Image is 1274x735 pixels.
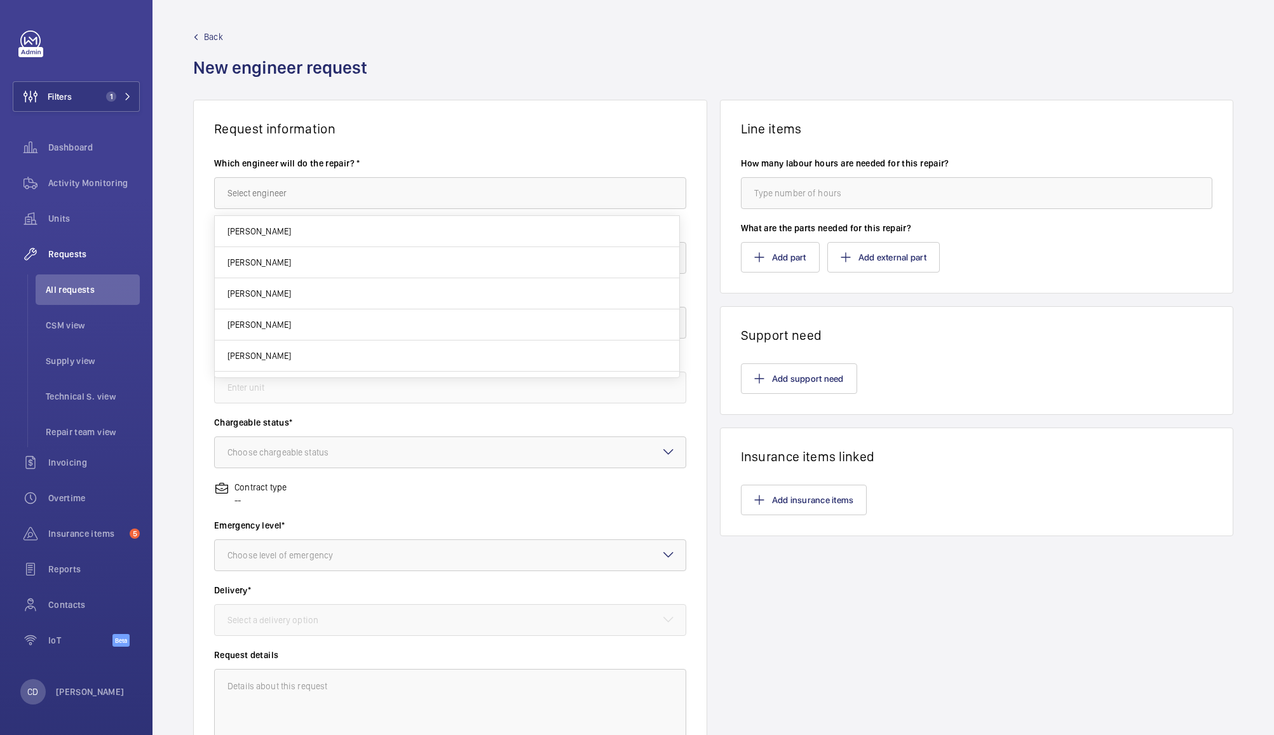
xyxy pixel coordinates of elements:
[741,242,820,273] button: Add part
[214,416,686,429] label: Chargeable status*
[741,177,1213,209] input: Type number of hours
[48,598,140,611] span: Contacts
[741,448,1213,464] h1: Insurance items linked
[214,584,686,597] label: Delivery*
[106,91,116,102] span: 1
[27,685,38,698] p: CD
[227,446,360,459] div: Choose chargeable status
[214,372,686,403] input: Enter unit
[193,56,375,100] h1: New engineer request
[48,141,140,154] span: Dashboard
[227,225,291,238] span: [PERSON_NAME]
[48,563,140,576] span: Reports
[46,283,140,296] span: All requests
[46,426,140,438] span: Repair team view
[214,157,686,170] label: Which engineer will do the repair? *
[48,527,125,540] span: Insurance items
[46,354,140,367] span: Supply view
[741,121,1213,137] h1: Line items
[227,549,365,562] div: Choose level of emergency
[741,157,1213,170] label: How many labour hours are needed for this repair?
[741,485,867,515] button: Add insurance items
[130,529,140,539] span: 5
[204,30,223,43] span: Back
[48,492,140,504] span: Overtime
[227,256,291,269] span: [PERSON_NAME]
[741,327,1213,343] h1: Support need
[741,363,857,394] button: Add support need
[214,649,686,661] label: Request details
[48,456,140,469] span: Invoicing
[234,494,287,506] p: --
[227,287,291,300] span: [PERSON_NAME]
[48,177,140,189] span: Activity Monitoring
[234,481,287,494] p: Contract type
[214,121,686,137] h1: Request information
[214,177,686,209] input: Select engineer
[227,349,291,362] span: [PERSON_NAME]
[227,614,350,626] div: Select a delivery option
[214,519,686,532] label: Emergency level*
[827,242,940,273] button: Add external part
[56,685,125,698] p: [PERSON_NAME]
[48,248,140,260] span: Requests
[48,90,72,103] span: Filters
[48,212,140,225] span: Units
[48,634,112,647] span: IoT
[227,318,291,331] span: [PERSON_NAME]
[13,81,140,112] button: Filters1
[46,319,140,332] span: CSM view
[741,222,1213,234] label: What are the parts needed for this repair?
[112,634,130,647] span: Beta
[46,390,140,403] span: Technical S. view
